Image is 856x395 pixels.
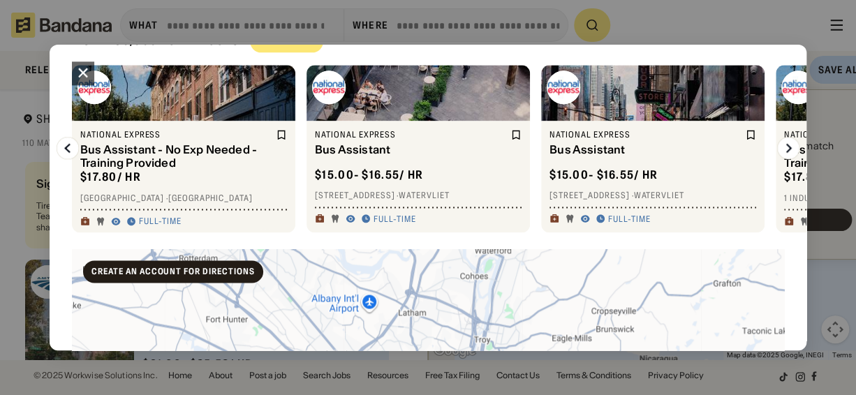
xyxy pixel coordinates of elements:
div: Bus Assistant [549,143,742,156]
img: National Express logo [781,70,815,104]
div: Full-time [608,214,651,225]
div: National Express [80,129,273,140]
img: National Express logo [78,70,111,104]
div: $ 15.00 - $16.55 / hr [549,167,658,182]
div: National Express [549,129,742,140]
div: $ 15.00 - $16.55 / hr [315,167,423,182]
div: $ 17.80 / hr [80,170,141,184]
div: Full-time [374,214,416,225]
div: Bus Assistant - No Exp Needed - Training Provided [80,143,273,170]
div: Bus Assistant [315,143,508,156]
div: [GEOGRAPHIC_DATA] · [GEOGRAPHIC_DATA] [80,193,287,204]
img: Right Arrow [777,137,799,159]
img: Left Arrow [57,137,79,159]
div: [STREET_ADDRESS] · Watervliet [315,190,522,201]
div: National Express [315,129,508,140]
div: $ 17.80 / hr [784,170,845,184]
div: Create an account for directions [91,267,255,276]
img: National Express logo [312,70,346,104]
div: [STREET_ADDRESS] · Watervliet [549,190,756,201]
div: Full-time [139,216,182,227]
img: National Express logo [547,70,580,104]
